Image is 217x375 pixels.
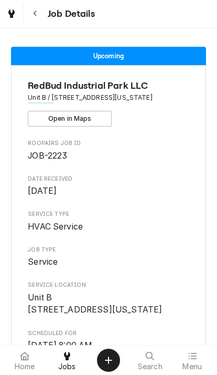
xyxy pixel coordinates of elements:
span: Service Location [28,291,189,316]
span: Unit B [STREET_ADDRESS][US_STATE] [28,293,162,315]
button: Open in Maps [28,111,112,127]
a: Menu [172,348,213,373]
span: Upcoming [93,53,124,59]
span: Jobs [58,362,76,371]
span: Scheduled For [28,339,189,352]
span: [DATE] [28,186,57,196]
span: Job Type [28,246,189,254]
span: Roopairs Job ID [28,139,189,148]
span: Service [28,257,58,267]
span: JOB-2223 [28,151,67,161]
span: Job Type [28,256,189,268]
div: Job Type [28,246,189,268]
span: Job Details [45,7,95,21]
span: HVAC Service [28,222,83,232]
span: Service Location [28,281,189,289]
span: Menu [182,362,202,371]
span: Date Received [28,185,189,197]
div: Scheduled For [28,329,189,352]
button: Navigate back [26,4,45,23]
span: Service Type [28,221,189,233]
a: Search [129,348,171,373]
span: Name [28,79,189,93]
span: Roopairs Job ID [28,150,189,162]
div: Status [11,47,207,65]
span: Service Type [28,210,189,218]
span: Date Received [28,175,189,183]
div: Roopairs Job ID [28,139,189,162]
a: Jobs [47,348,88,373]
div: Date Received [28,175,189,197]
span: Address [28,93,189,102]
div: Service Location [28,281,189,316]
span: Search [138,362,162,371]
a: Go to Jobs [2,4,21,23]
span: [DATE] 8:00 AM [28,340,92,350]
div: Service Type [28,210,189,233]
span: Scheduled For [28,329,189,338]
div: Client Information [28,79,189,127]
button: Create Object [97,349,120,372]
